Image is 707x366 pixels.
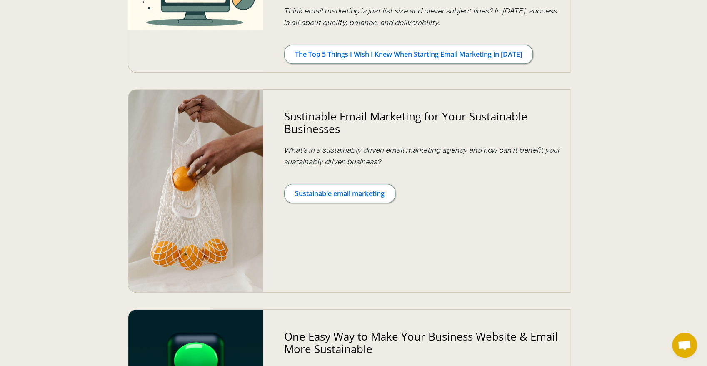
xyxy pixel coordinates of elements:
[284,184,395,203] a: Sustainable email marketing
[128,90,263,292] img: Photo by cottonbro: https://www.pexels.com/photo/person-holding-orange-fruits-in-white-net-3737624/
[284,45,533,64] a: The Top 5 Things I Wish I Knew When Starting Email Marketing in [DATE]
[284,144,562,167] p: What's in a sustainably driven email marketing agency and how can it benefit your sustainably dri...
[284,5,562,28] p: Think email marketing is just list size and clever subject lines? In [DATE], success is all about...
[284,109,527,136] a: Sustinable Email Marketing for Your Sustainable Businesses
[672,333,697,358] div: Open chat
[284,329,558,356] a: One Easy Way to Make Your Business Website & Email More Sustainable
